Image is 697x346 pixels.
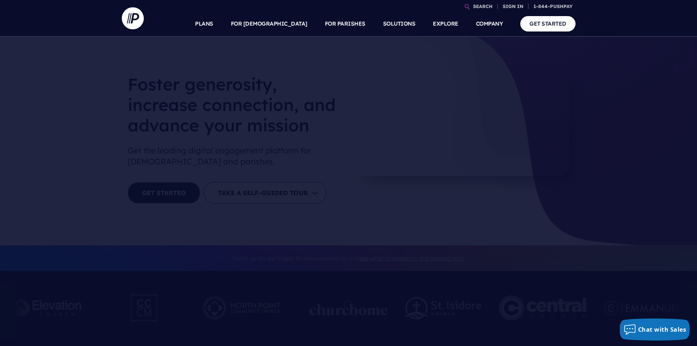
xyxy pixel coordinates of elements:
a: GET STARTED [520,16,576,31]
span: Chat with Sales [638,325,686,334]
button: Chat with Sales [620,319,690,341]
a: SOLUTIONS [383,11,416,37]
a: PLANS [195,11,213,37]
a: EXPLORE [433,11,458,37]
a: FOR [DEMOGRAPHIC_DATA] [231,11,307,37]
a: FOR PARISHES [325,11,366,37]
a: COMPANY [476,11,503,37]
